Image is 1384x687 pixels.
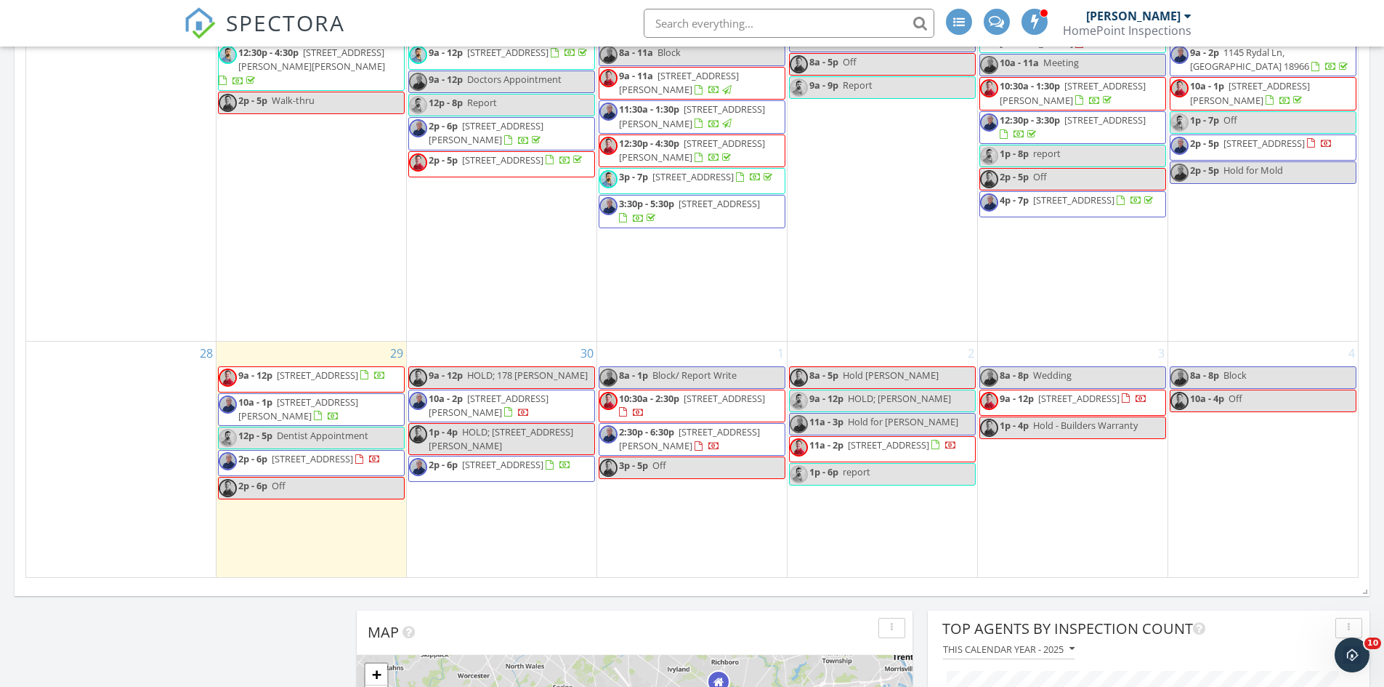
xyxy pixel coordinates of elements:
span: 12:30p - 3:30p [1000,113,1060,126]
span: Report [467,96,497,109]
img: new_head_shot_2.jpg [409,119,427,137]
a: 12:30p - 3:30p [STREET_ADDRESS] [1000,113,1146,140]
img: new_head_shot_2.jpg [1170,164,1189,182]
span: 12p - 8p [429,96,463,109]
a: 12:30p - 4:30p [STREET_ADDRESS][PERSON_NAME] [599,134,785,167]
img: new_head_shot_2.jpg [219,452,237,470]
a: 9a - 12p [STREET_ADDRESS] [408,44,595,70]
span: 9a - 11a [619,69,653,82]
span: Meeting [1043,56,1079,69]
span: [STREET_ADDRESS] [277,369,358,382]
a: 3:30p - 5:30p [STREET_ADDRESS] [619,197,760,224]
a: 10:30a - 2:30p [STREET_ADDRESS] [599,390,785,422]
span: Off [1229,392,1242,405]
a: Go to September 28, 2025 [197,342,216,365]
span: 1p - 4p [429,425,458,438]
a: 9a - 12p [STREET_ADDRESS] [979,390,1166,416]
span: [STREET_ADDRESS][PERSON_NAME][PERSON_NAME] [238,46,385,73]
span: [STREET_ADDRESS] [652,170,734,183]
a: 2p - 5p [STREET_ADDRESS] [408,151,595,177]
img: tom_2.jpg [409,96,427,114]
span: Dentist Appointment [277,429,368,442]
span: Doctors Appointment [467,73,562,86]
a: 10a - 1p [STREET_ADDRESS][PERSON_NAME] [1190,79,1310,106]
a: 2p - 6p [STREET_ADDRESS] [429,458,571,471]
img: new_head_shot_2.jpg [980,369,998,387]
span: 9a - 9p [809,79,838,92]
span: [STREET_ADDRESS][PERSON_NAME] [1190,79,1310,106]
span: [STREET_ADDRESS] [1038,392,1120,405]
span: Off [843,55,857,68]
span: 1145 Rydal Ln, [GEOGRAPHIC_DATA] 18966 [1190,46,1309,73]
td: Go to September 28, 2025 [26,341,216,577]
div: [PERSON_NAME] [1086,9,1181,23]
a: 3:30p - 5:30p [STREET_ADDRESS] [599,195,785,228]
span: Map [368,622,399,642]
a: Go to September 29, 2025 [387,342,406,365]
a: Go to October 4, 2025 [1345,342,1358,365]
span: 2p - 5p [1190,137,1219,150]
a: 9a - 12p [STREET_ADDRESS] [238,369,386,382]
img: new_head_shot_2.jpg [980,193,998,212]
span: [STREET_ADDRESS][PERSON_NAME] [619,69,739,96]
img: new_head_shot_2.jpg [599,197,618,215]
a: 2p - 6p [STREET_ADDRESS] [408,456,595,482]
img: profile_pic_1.png [599,459,618,477]
img: tom_2.jpg [219,46,237,64]
div: This calendar year - 2025 [943,644,1075,654]
span: Off [1223,113,1237,126]
img: tom_2.jpg [790,392,808,410]
span: Hold - Builders Warranty [1033,419,1138,432]
iframe: Intercom live chat [1335,638,1369,672]
a: 10:30a - 1:30p [STREET_ADDRESS][PERSON_NAME] [979,77,1166,110]
span: report [843,465,870,478]
a: Go to October 3, 2025 [1155,342,1168,365]
a: 9a - 11a [STREET_ADDRESS][PERSON_NAME] [619,69,739,96]
a: Zoom in [365,664,387,686]
img: profile_pic_1.png [790,438,808,457]
span: Wedding [1033,369,1072,382]
a: 2p - 6p [STREET_ADDRESS][PERSON_NAME] [429,119,543,146]
span: [STREET_ADDRESS] [467,46,549,59]
span: 2p - 6p [238,452,267,465]
a: 9a - 11a [STREET_ADDRESS][PERSON_NAME] [599,67,785,100]
span: 10a - 1p [1190,79,1224,92]
span: 10a - 1p [238,395,272,409]
img: new_head_shot_2.jpg [980,113,998,132]
img: new_head_shot_2.jpg [1170,137,1189,155]
span: 8a - 5p [809,369,838,382]
span: 2p - 6p [429,458,458,471]
span: 9a - 12p [429,46,463,59]
img: profile_pic_1.png [599,69,618,87]
a: 3p - 7p [STREET_ADDRESS] [599,168,785,194]
a: 11:30a - 1:30p [STREET_ADDRESS][PERSON_NAME] [599,100,785,133]
span: [STREET_ADDRESS] [684,392,765,405]
span: 8a - 8p [1000,369,1029,382]
span: 2:30p - 6:30p [619,425,674,438]
a: 4p - 7p [STREET_ADDRESS] [1000,193,1156,206]
img: profile_pic_1.png [790,55,808,73]
span: 2p - 6p [429,119,458,132]
img: new_head_shot_2.jpg [599,103,618,121]
span: [STREET_ADDRESS][PERSON_NAME] [429,119,543,146]
span: 8a - 8p [1190,369,1219,382]
td: Go to September 30, 2025 [407,341,597,577]
a: 12:30p - 3:30p [STREET_ADDRESS] [979,111,1166,144]
span: report [1033,147,1061,160]
a: 9a - 2p 1145 Rydal Ln, [GEOGRAPHIC_DATA] 18966 [1170,44,1356,76]
img: profile_pic_1.png [980,419,998,437]
span: [STREET_ADDRESS][PERSON_NAME] [238,395,358,422]
img: new_head_shot_2.jpg [219,395,237,414]
span: 2p - 5p [1190,164,1219,177]
img: profile_pic_1.png [599,392,618,410]
img: tom_2.jpg [219,429,237,447]
span: 9a - 12p [1000,392,1034,405]
span: Hold for Mold [1223,164,1283,177]
img: tom_2.jpg [1170,113,1189,132]
span: 12:30p - 4:30p [619,137,679,150]
span: [STREET_ADDRESS][PERSON_NAME] [1000,79,1146,106]
img: new_head_shot_2.jpg [409,73,427,91]
span: 3p - 5p [619,459,648,472]
a: 2p - 6p [STREET_ADDRESS] [238,452,381,465]
a: 11:30a - 1:30p [STREET_ADDRESS][PERSON_NAME] [619,103,765,129]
